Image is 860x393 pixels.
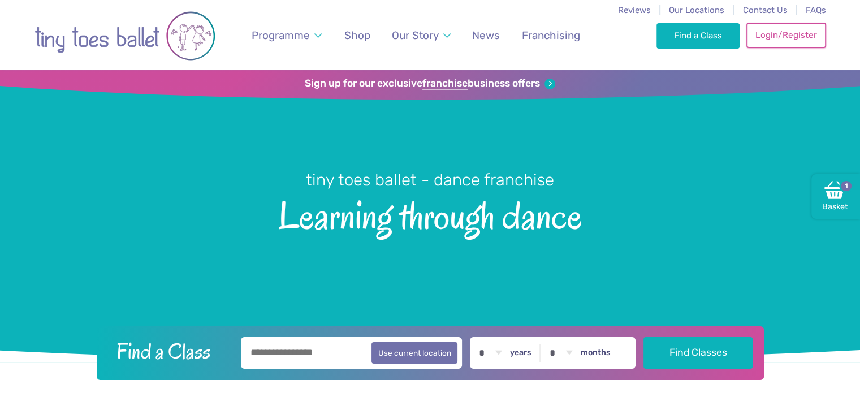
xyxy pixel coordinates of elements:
[422,77,468,90] strong: franchise
[344,29,370,42] span: Shop
[516,22,585,49] a: Franchising
[472,29,500,42] span: News
[339,22,375,49] a: Shop
[246,22,327,49] a: Programme
[669,5,724,15] a: Our Locations
[306,170,554,189] small: tiny toes ballet - dance franchise
[806,5,826,15] a: FAQs
[656,23,740,48] a: Find a Class
[20,191,840,237] span: Learning through dance
[305,77,555,90] a: Sign up for our exclusivefranchisebusiness offers
[839,179,853,193] span: 1
[386,22,456,49] a: Our Story
[643,337,753,369] button: Find Classes
[522,29,580,42] span: Franchising
[34,7,215,64] img: tiny toes ballet
[392,29,439,42] span: Our Story
[467,22,505,49] a: News
[811,174,860,219] a: Basket1
[252,29,310,42] span: Programme
[107,337,233,365] h2: Find a Class
[618,5,651,15] a: Reviews
[581,348,611,358] label: months
[510,348,531,358] label: years
[742,5,787,15] a: Contact Us
[746,23,826,47] a: Login/Register
[371,342,458,364] button: Use current location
